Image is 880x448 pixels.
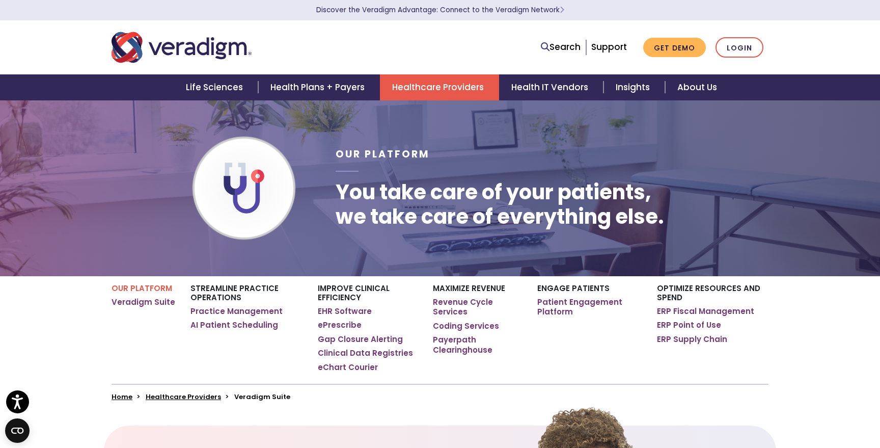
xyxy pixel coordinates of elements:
[433,297,522,317] a: Revenue Cycle Services
[258,74,380,100] a: Health Plans + Payers
[112,31,252,64] img: Veradigm logo
[174,74,258,100] a: Life Sciences
[433,321,499,331] a: Coding Services
[380,74,499,100] a: Healthcare Providers
[336,147,430,161] span: Our Platform
[591,41,627,53] a: Support
[537,297,642,317] a: Patient Engagement Platform
[318,334,403,345] a: Gap Closure Alerting
[657,306,754,317] a: ERP Fiscal Management
[433,335,522,355] a: Payerpath Clearinghouse
[5,418,30,443] button: Open CMP widget
[716,37,763,58] a: Login
[190,306,283,317] a: Practice Management
[657,320,721,330] a: ERP Point of Use
[643,38,706,58] a: Get Demo
[316,5,564,15] a: Discover the Veradigm Advantage: Connect to the Veradigm NetworkLearn More
[541,40,581,54] a: Search
[603,74,665,100] a: Insights
[560,5,564,15] span: Learn More
[318,362,378,373] a: eChart Courier
[318,320,362,330] a: ePrescribe
[665,74,729,100] a: About Us
[684,385,868,436] iframe: Drift Chat Widget
[190,320,278,330] a: AI Patient Scheduling
[146,392,221,402] a: Healthcare Providers
[112,297,175,307] a: Veradigm Suite
[318,348,413,358] a: Clinical Data Registries
[657,334,727,345] a: ERP Supply Chain
[499,74,603,100] a: Health IT Vendors
[112,392,132,402] a: Home
[318,306,372,317] a: EHR Software
[336,180,664,229] h1: You take care of your patients, we take care of everything else.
